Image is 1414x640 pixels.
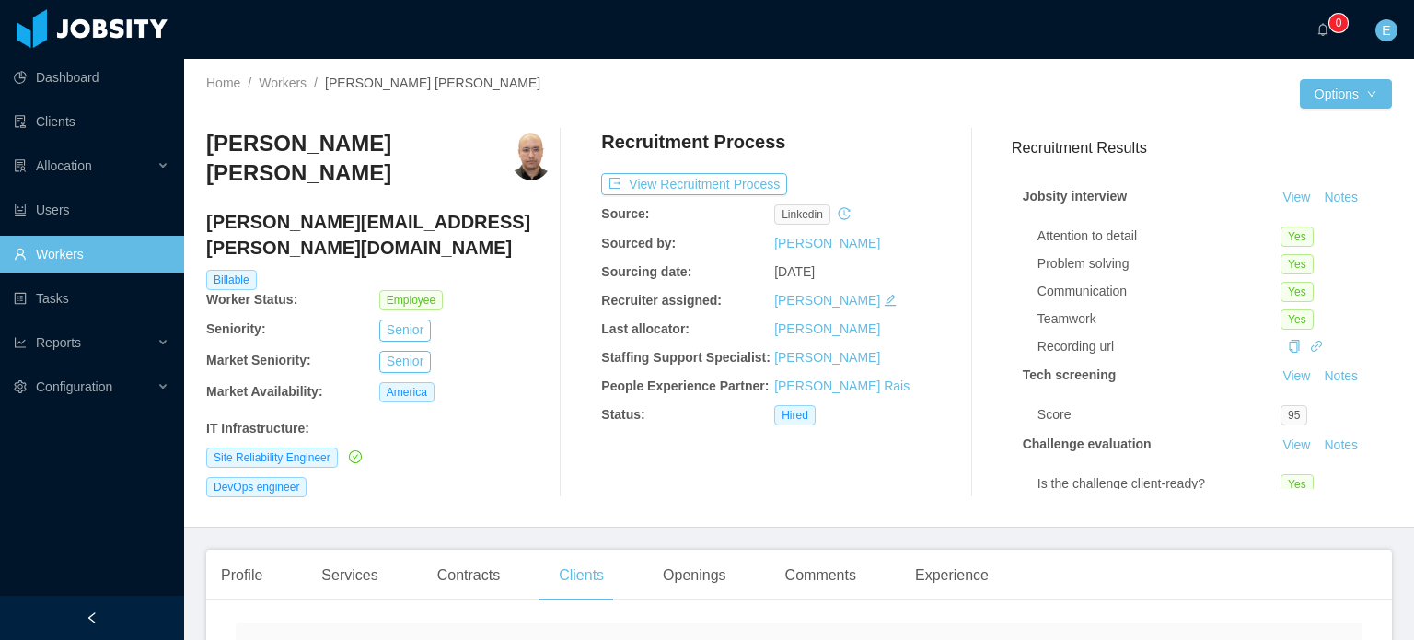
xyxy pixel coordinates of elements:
[1037,254,1281,273] div: Problem solving
[1382,19,1390,41] span: E
[14,380,27,393] i: icon: setting
[601,407,644,422] b: Status:
[601,173,787,195] button: icon: exportView Recruitment Process
[345,449,362,464] a: icon: check-circle
[1023,436,1152,451] strong: Challenge evaluation
[14,280,169,317] a: icon: profileTasks
[774,378,910,393] a: [PERSON_NAME] Rais
[1281,254,1314,274] span: Yes
[1012,136,1392,159] h3: Recruitment Results
[206,270,257,290] span: Billable
[206,209,552,261] h4: [PERSON_NAME][EMAIL_ADDRESS][PERSON_NAME][DOMAIN_NAME]
[1316,23,1329,36] i: icon: bell
[601,264,691,279] b: Sourcing date:
[1316,366,1365,388] button: Notes
[379,290,443,310] span: Employee
[648,550,741,601] div: Openings
[1023,367,1117,382] strong: Tech screening
[36,158,92,173] span: Allocation
[544,550,619,601] div: Clients
[774,264,815,279] span: [DATE]
[36,335,81,350] span: Reports
[1276,190,1316,204] a: View
[349,450,362,463] i: icon: check-circle
[206,421,309,436] b: IT Infrastructure :
[1310,340,1323,353] i: icon: link
[1037,337,1281,356] div: Recording url
[423,550,515,601] div: Contracts
[1281,474,1314,495] span: Yes
[1288,337,1301,356] div: Copy
[838,207,851,220] i: icon: history
[206,321,266,336] b: Seniority:
[1316,187,1365,209] button: Notes
[206,353,311,367] b: Market Seniority:
[248,76,251,90] span: /
[601,293,722,308] b: Recruiter assigned:
[1329,14,1348,32] sup: 0
[510,129,551,180] img: 5abd522e-ae31-4005-9911-b7b55e845792_686d8c945b9bd-400w.png
[774,321,880,336] a: [PERSON_NAME]
[36,379,112,394] span: Configuration
[206,76,240,90] a: Home
[206,448,338,468] span: Site Reliability Engineer
[1300,79,1392,109] button: Optionsicon: down
[14,336,27,349] i: icon: line-chart
[774,350,880,365] a: [PERSON_NAME]
[14,103,169,140] a: icon: auditClients
[774,405,816,425] span: Hired
[314,76,318,90] span: /
[1281,282,1314,302] span: Yes
[1288,340,1301,353] i: icon: copy
[1281,405,1307,425] span: 95
[601,321,690,336] b: Last allocator:
[1281,227,1314,247] span: Yes
[379,351,431,373] button: Senior
[206,129,510,189] h3: [PERSON_NAME] [PERSON_NAME]
[1037,282,1281,301] div: Communication
[1316,435,1365,457] button: Notes
[884,294,897,307] i: icon: edit
[774,204,830,225] span: linkedin
[259,76,307,90] a: Workers
[1276,368,1316,383] a: View
[1037,405,1281,425] div: Score
[601,206,649,221] b: Source:
[206,477,307,497] span: DevOps engineer
[379,382,435,402] span: America
[14,192,169,228] a: icon: robotUsers
[601,378,769,393] b: People Experience Partner:
[1023,189,1128,204] strong: Jobsity interview
[14,236,169,273] a: icon: userWorkers
[14,59,169,96] a: icon: pie-chartDashboard
[601,129,785,155] h4: Recruitment Process
[774,236,880,250] a: [PERSON_NAME]
[307,550,392,601] div: Services
[206,550,277,601] div: Profile
[601,350,771,365] b: Staffing Support Specialist:
[601,177,787,192] a: icon: exportView Recruitment Process
[14,159,27,172] i: icon: solution
[379,320,431,342] button: Senior
[1037,309,1281,329] div: Teamwork
[1281,309,1314,330] span: Yes
[1037,474,1281,494] div: Is the challenge client-ready?
[774,293,880,308] a: [PERSON_NAME]
[771,550,871,601] div: Comments
[1310,339,1323,354] a: icon: link
[325,76,540,90] span: [PERSON_NAME] [PERSON_NAME]
[206,292,297,307] b: Worker Status:
[206,384,323,399] b: Market Availability:
[601,236,676,250] b: Sourced by:
[1276,437,1316,452] a: View
[1037,227,1281,246] div: Attention to detail
[900,550,1003,601] div: Experience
